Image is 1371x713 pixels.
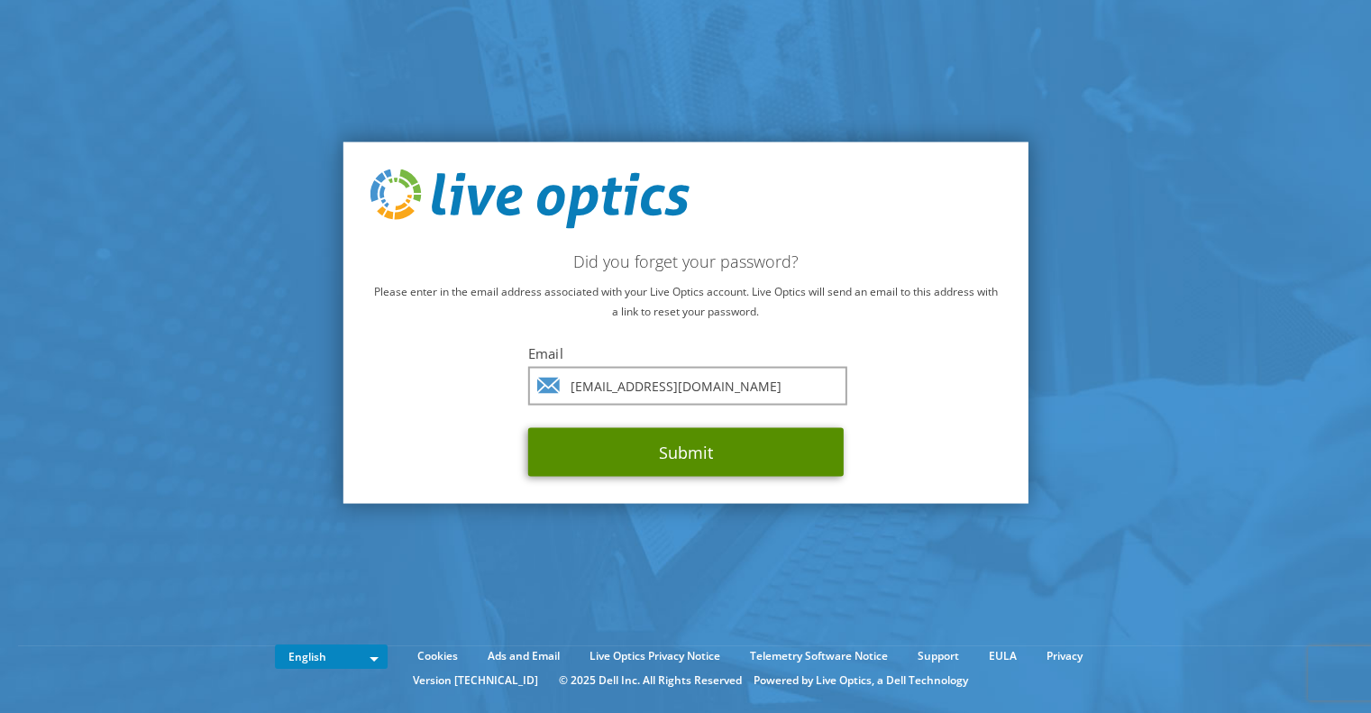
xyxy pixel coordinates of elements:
[736,646,901,666] a: Telemetry Software Notice
[904,646,973,666] a: Support
[975,646,1030,666] a: EULA
[576,646,734,666] a: Live Optics Privacy Notice
[370,169,689,229] img: live_optics_svg.svg
[528,343,844,361] label: Email
[1033,646,1096,666] a: Privacy
[754,671,968,690] li: Powered by Live Optics, a Dell Technology
[474,646,573,666] a: Ads and Email
[370,251,1001,270] h2: Did you forget your password?
[370,281,1001,321] p: Please enter in the email address associated with your Live Optics account. Live Optics will send...
[550,671,751,690] li: © 2025 Dell Inc. All Rights Reserved
[404,671,547,690] li: Version [TECHNICAL_ID]
[528,427,844,476] button: Submit
[404,646,471,666] a: Cookies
